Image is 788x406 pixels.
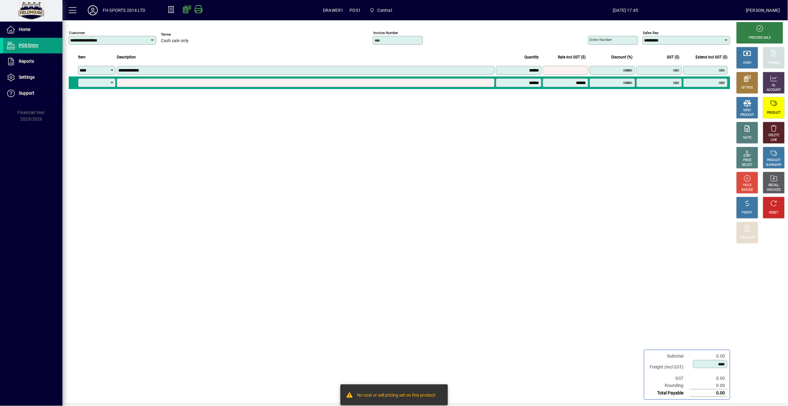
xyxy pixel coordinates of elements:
[69,31,85,35] mat-label: Customer
[3,54,62,69] a: Reports
[19,91,34,96] span: Support
[558,54,586,61] span: Rate incl GST ($)
[78,54,86,61] span: Item
[690,375,727,382] td: 0.00
[772,83,776,88] div: GL
[161,32,198,37] span: Terms
[590,37,612,42] mat-label: Order number
[367,5,394,16] span: Central
[742,210,753,215] div: PROFIT
[323,5,343,15] span: DRAWER1
[647,353,690,360] td: Subtotal
[19,75,35,80] span: Settings
[690,353,727,360] td: 0.00
[769,183,780,188] div: RECALL
[19,43,38,48] span: POS Entry
[767,111,781,115] div: PRODUCT
[743,61,751,65] div: CASH
[505,5,746,15] span: [DATE] 17:45
[161,38,189,43] span: Cash sale only
[647,360,690,375] td: Freight (Incl GST)
[744,108,751,113] div: MISC
[742,86,753,90] div: EFTPOS
[740,235,755,240] div: DISCOUNT
[667,54,680,61] span: GST ($)
[769,210,779,215] div: RESET
[771,138,777,142] div: LINE
[19,27,30,32] span: Home
[647,389,690,397] td: Total Payable
[378,5,392,15] span: Central
[767,88,781,92] div: ACCOUNT
[3,22,62,37] a: Home
[741,188,753,192] div: INVOICE
[3,86,62,101] a: Support
[103,5,145,15] div: FH SPORTS 2014 LTD
[350,5,361,15] span: POS1
[749,36,771,40] div: PROCESS SALE
[357,392,435,399] div: No cost or sell pricing set on this product
[3,70,62,85] a: Settings
[766,163,782,167] div: SUMMARY
[525,54,539,61] span: Quantity
[696,54,728,61] span: Extend incl GST ($)
[743,183,751,188] div: HOLD
[83,5,103,16] button: Profile
[743,136,751,140] div: NOTE
[743,158,752,163] div: PRICE
[740,113,754,117] div: PRODUCT
[746,5,780,15] div: [PERSON_NAME]
[769,133,779,138] div: DELETE
[690,389,727,397] td: 0.00
[117,54,136,61] span: Description
[690,382,727,389] td: 0.00
[647,382,690,389] td: Rounding
[647,375,690,382] td: GST
[19,59,34,64] span: Reports
[373,31,398,35] mat-label: Invoice number
[767,188,781,192] div: INVOICES
[768,61,780,65] div: CHARGE
[767,158,781,163] div: PRODUCT
[612,54,633,61] span: Discount (%)
[742,163,753,167] div: SELECT
[643,31,659,35] mat-label: Sales rep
